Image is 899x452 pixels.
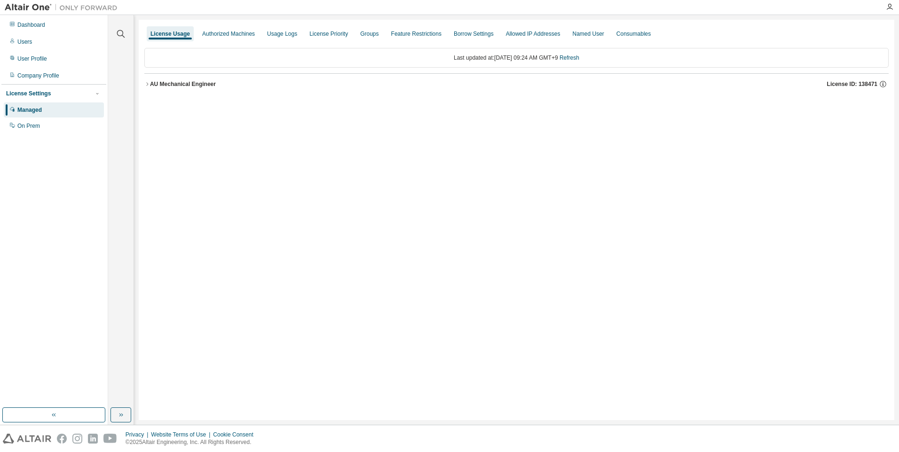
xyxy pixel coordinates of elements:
[616,30,651,38] div: Consumables
[560,55,579,61] a: Refresh
[151,431,213,438] div: Website Terms of Use
[309,30,348,38] div: License Priority
[5,3,122,12] img: Altair One
[126,438,259,446] p: © 2025 Altair Engineering, Inc. All Rights Reserved.
[827,80,877,88] span: License ID: 138471
[360,30,379,38] div: Groups
[144,48,889,68] div: Last updated at: [DATE] 09:24 AM GMT+9
[17,72,59,79] div: Company Profile
[103,434,117,444] img: youtube.svg
[6,90,51,97] div: License Settings
[454,30,494,38] div: Borrow Settings
[3,434,51,444] img: altair_logo.svg
[17,55,47,62] div: User Profile
[150,80,216,88] div: AU Mechanical Engineer
[126,431,151,438] div: Privacy
[391,30,442,38] div: Feature Restrictions
[17,106,42,114] div: Managed
[88,434,98,444] img: linkedin.svg
[17,38,32,46] div: Users
[213,431,259,438] div: Cookie Consent
[267,30,297,38] div: Usage Logs
[57,434,67,444] img: facebook.svg
[150,30,190,38] div: License Usage
[202,30,255,38] div: Authorized Machines
[572,30,604,38] div: Named User
[17,122,40,130] div: On Prem
[144,74,889,94] button: AU Mechanical EngineerLicense ID: 138471
[17,21,45,29] div: Dashboard
[72,434,82,444] img: instagram.svg
[506,30,560,38] div: Allowed IP Addresses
